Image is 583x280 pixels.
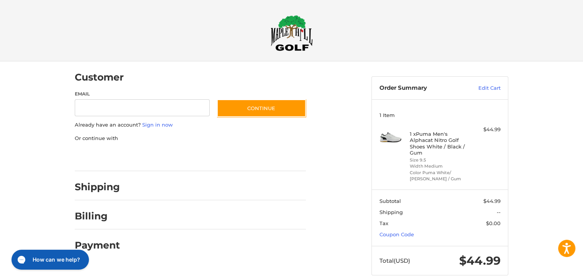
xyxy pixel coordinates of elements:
[379,84,462,92] h3: Order Summary
[379,220,388,226] span: Tax
[72,150,130,163] iframe: PayPal-paypal
[202,150,260,163] iframe: PayPal-venmo
[462,84,501,92] a: Edit Cart
[75,121,306,129] p: Already have an account?
[217,99,306,117] button: Continue
[486,220,501,226] span: $0.00
[75,71,124,83] h2: Customer
[75,239,120,251] h2: Payment
[379,112,501,118] h3: 1 Item
[410,170,468,182] li: Color Puma White/ [PERSON_NAME] / Gum
[8,247,91,272] iframe: Gorgias live chat messenger
[483,198,501,204] span: $44.99
[410,163,468,170] li: Width Medium
[75,135,306,142] p: Or continue with
[470,126,501,133] div: $44.99
[75,210,120,222] h2: Billing
[379,209,403,215] span: Shipping
[459,254,501,268] span: $44.99
[75,91,210,97] label: Email
[137,150,195,163] iframe: PayPal-paylater
[379,198,401,204] span: Subtotal
[75,181,120,193] h2: Shipping
[379,231,414,237] a: Coupon Code
[410,157,468,163] li: Size 9.5
[142,122,173,128] a: Sign in now
[410,131,468,156] h4: 1 x Puma Men's Alphacat Nitro Golf Shoes White / Black / Gum
[271,15,313,51] img: Maple Hill Golf
[497,209,501,215] span: --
